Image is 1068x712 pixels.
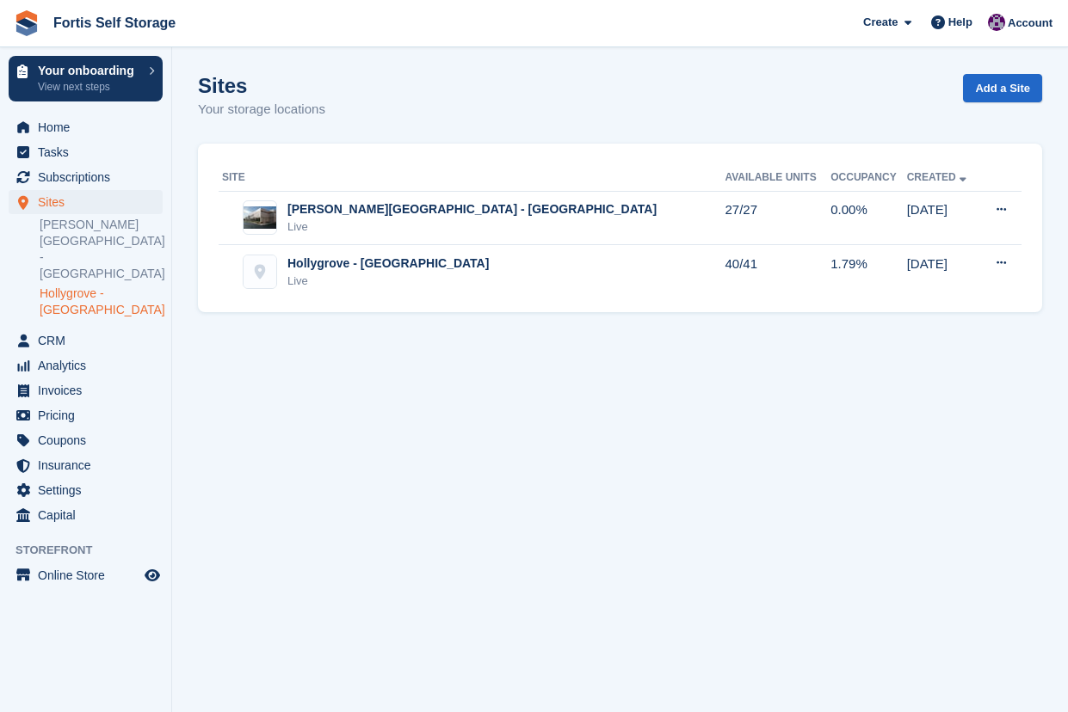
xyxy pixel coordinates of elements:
[38,64,140,77] p: Your onboarding
[40,217,163,282] a: [PERSON_NAME][GEOGRAPHIC_DATA] - [GEOGRAPHIC_DATA]
[9,378,163,402] a: menu
[9,453,163,477] a: menu
[287,255,489,273] div: Hollygrove - [GEOGRAPHIC_DATA]
[863,14,898,31] span: Create
[725,164,830,192] th: Available Units
[907,245,980,298] td: [DATE]
[14,10,40,36] img: stora-icon-8386f47178a22dfd0bd8f6a31ec36ba5ce8667c1dd55bd0f319d3a0aa187defe.svg
[9,353,163,377] a: menu
[244,206,276,229] img: Image of Elliott Road - Bournemouth site
[287,218,657,236] div: Live
[38,353,141,377] span: Analytics
[9,403,163,427] a: menu
[988,14,1005,31] img: Richard Welch
[198,100,325,120] p: Your storage locations
[9,56,163,101] a: Your onboarding View next steps
[244,255,276,288] img: Hollygrove - Ringwood site image placeholder
[725,245,830,298] td: 40/41
[46,9,182,37] a: Fortis Self Storage
[948,14,972,31] span: Help
[830,191,906,245] td: 0.00%
[38,115,141,139] span: Home
[40,285,163,318] a: Hollygrove - [GEOGRAPHIC_DATA]
[287,200,657,218] div: [PERSON_NAME][GEOGRAPHIC_DATA] - [GEOGRAPHIC_DATA]
[38,378,141,402] span: Invoices
[38,190,141,214] span: Sites
[38,428,141,452] span: Coupons
[38,563,141,587] span: Online Store
[15,542,171,559] span: Storefront
[198,74,325,97] h1: Sites
[9,563,163,587] a: menu
[725,191,830,245] td: 27/27
[219,164,725,192] th: Site
[907,191,980,245] td: [DATE]
[9,190,163,214] a: menu
[9,428,163,452] a: menu
[830,164,906,192] th: Occupancy
[38,140,141,164] span: Tasks
[963,74,1042,102] a: Add a Site
[142,565,163,586] a: Preview store
[287,273,489,290] div: Live
[9,503,163,527] a: menu
[9,115,163,139] a: menu
[38,453,141,477] span: Insurance
[38,403,141,427] span: Pricing
[9,165,163,189] a: menu
[830,245,906,298] td: 1.79%
[38,165,141,189] span: Subscriptions
[38,328,141,353] span: CRM
[907,171,970,183] a: Created
[9,328,163,353] a: menu
[38,503,141,527] span: Capital
[38,478,141,502] span: Settings
[38,79,140,95] p: View next steps
[9,140,163,164] a: menu
[1008,15,1053,32] span: Account
[9,478,163,502] a: menu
